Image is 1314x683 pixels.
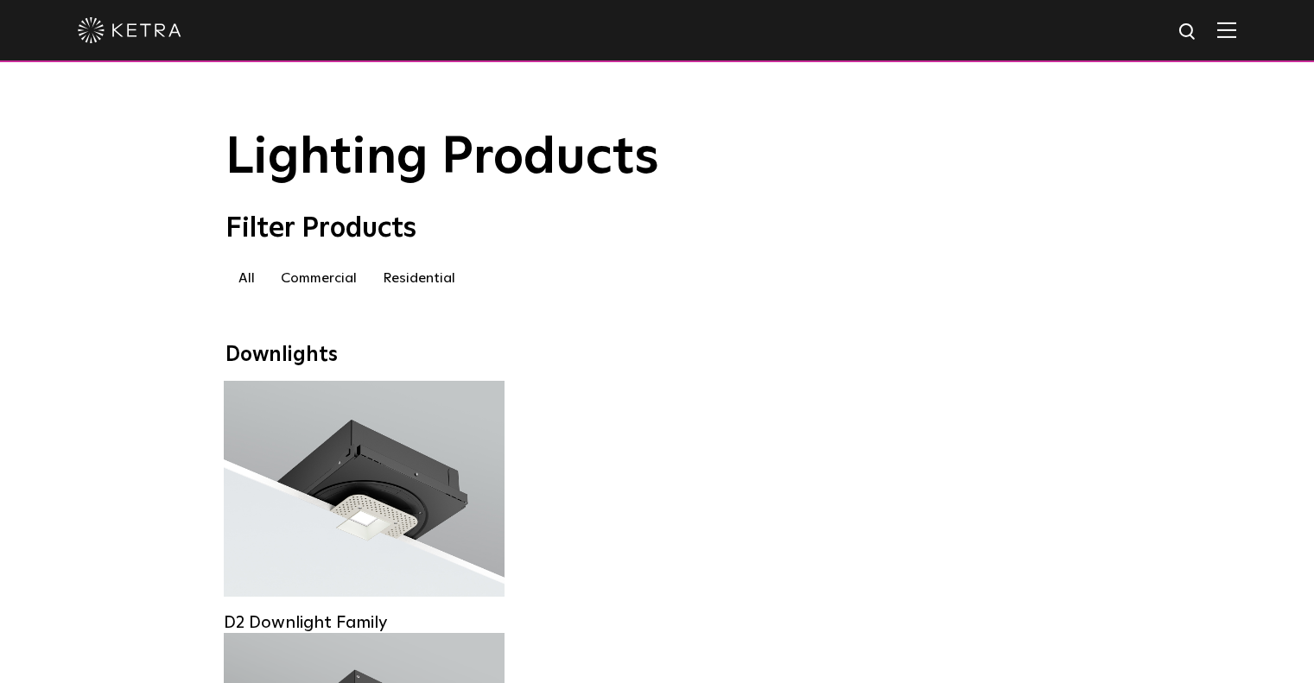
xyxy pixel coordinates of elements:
label: Residential [370,262,468,294]
img: search icon [1178,22,1199,43]
a: D2 Downlight Family Lumen Output:1200Colors:White / Black / Gloss Black / Silver / Bronze / Silve... [224,381,505,607]
label: All [225,262,268,294]
span: Lighting Products [225,132,659,184]
div: D2 Downlight Family [224,612,505,633]
div: Downlights [225,343,1089,368]
img: ketra-logo-2019-white [78,17,181,43]
img: Hamburger%20Nav.svg [1217,22,1236,38]
label: Commercial [268,262,370,294]
div: Filter Products [225,212,1089,245]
